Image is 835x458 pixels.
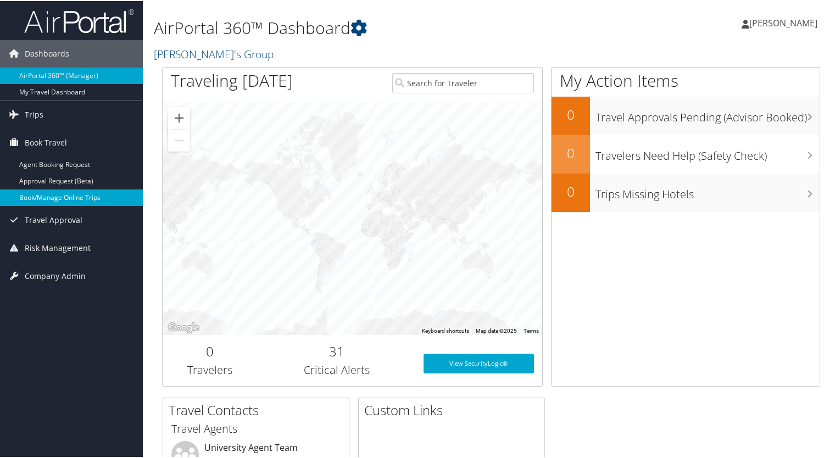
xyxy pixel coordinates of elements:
span: Travel Approval [25,205,82,233]
button: Zoom in [168,106,190,128]
h1: My Action Items [552,68,820,91]
h2: 0 [552,104,590,123]
h2: 31 [266,341,408,360]
span: [PERSON_NAME] [749,16,817,28]
a: View SecurityLogic® [424,353,533,372]
h2: Custom Links [364,400,544,418]
a: Open this area in Google Maps (opens a new window) [165,320,202,334]
h3: Travel Agents [171,420,341,435]
span: Dashboards [25,39,69,66]
img: Google [165,320,202,334]
h2: 0 [552,181,590,200]
h1: AirPortal 360™ Dashboard [154,15,604,38]
h3: Travelers [171,361,249,377]
span: Trips [25,100,43,127]
span: Risk Management [25,233,91,261]
button: Zoom out [168,129,190,150]
h3: Travelers Need Help (Safety Check) [595,142,820,163]
a: [PERSON_NAME] [742,5,828,38]
h3: Critical Alerts [266,361,408,377]
a: 0Travel Approvals Pending (Advisor Booked) [552,96,820,134]
h2: 0 [171,341,249,360]
h2: 0 [552,143,590,161]
h3: Travel Approvals Pending (Advisor Booked) [595,103,820,124]
a: [PERSON_NAME]'s Group [154,46,276,60]
h1: Traveling [DATE] [171,68,293,91]
a: Terms (opens in new tab) [524,327,539,333]
input: Search for Traveler [392,72,534,92]
a: 0Trips Missing Hotels [552,172,820,211]
span: Book Travel [25,128,67,155]
span: Map data ©2025 [476,327,517,333]
h3: Trips Missing Hotels [595,180,820,201]
button: Keyboard shortcuts [422,326,469,334]
a: 0Travelers Need Help (Safety Check) [552,134,820,172]
h2: Travel Contacts [169,400,349,418]
img: airportal-logo.png [24,7,134,33]
span: Company Admin [25,261,86,289]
